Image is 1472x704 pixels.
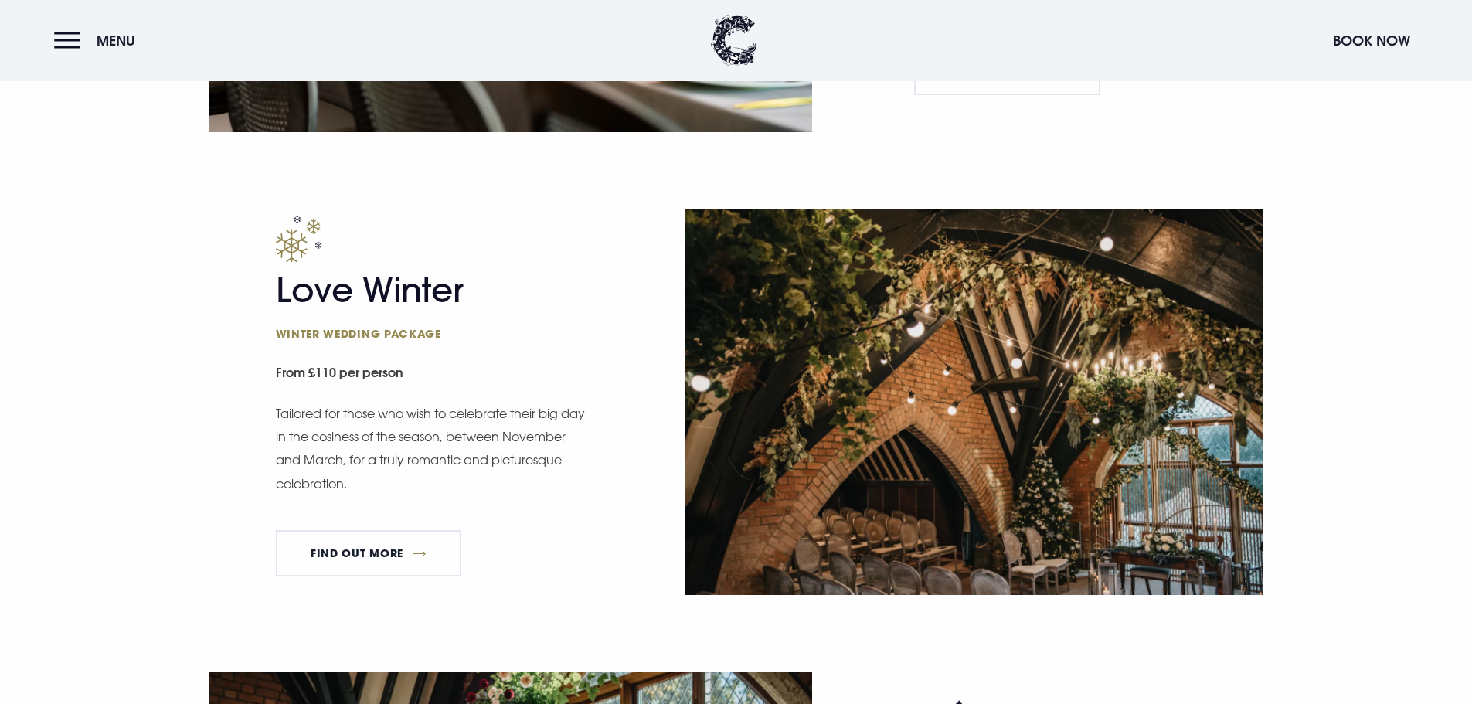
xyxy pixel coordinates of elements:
[276,270,577,341] h2: Love Winter
[711,15,757,66] img: Clandeboye Lodge
[276,357,600,392] small: From £110 per person
[54,24,143,57] button: Menu
[276,326,577,341] span: Winter wedding package
[685,209,1263,595] img: Ceremony set up at a Wedding Venue Northern Ireland
[1325,24,1418,57] button: Book Now
[97,32,135,49] span: Menu
[276,530,462,576] a: FIND OUT MORE
[276,402,593,496] p: Tailored for those who wish to celebrate their big day in the cosiness of the season, between Nov...
[276,216,322,262] img: Wonderful winter package page icon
